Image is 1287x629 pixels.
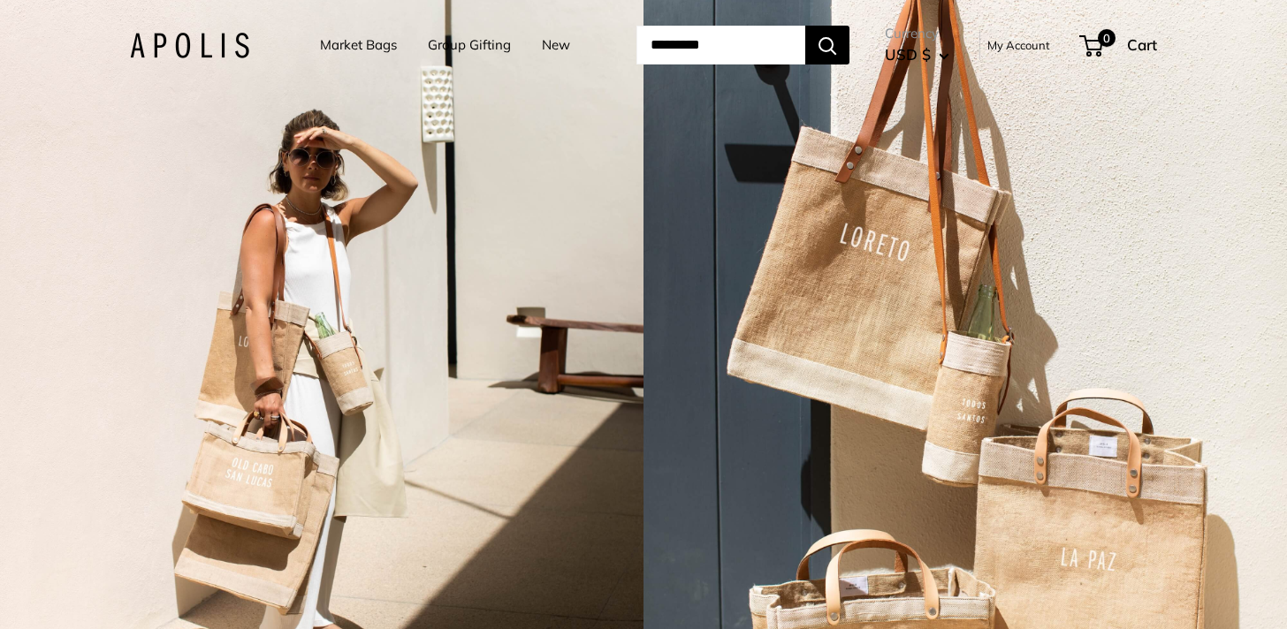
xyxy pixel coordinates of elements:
a: My Account [987,34,1050,56]
span: Currency [885,21,949,46]
input: Search... [636,26,805,64]
span: 0 [1098,29,1116,47]
a: Group Gifting [428,33,511,57]
a: Market Bags [320,33,397,57]
span: Cart [1127,35,1157,54]
img: Apolis [130,33,249,58]
button: Search [805,26,849,64]
a: 0 Cart [1081,31,1157,59]
span: USD $ [885,45,931,64]
a: New [542,33,570,57]
button: USD $ [885,41,949,69]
